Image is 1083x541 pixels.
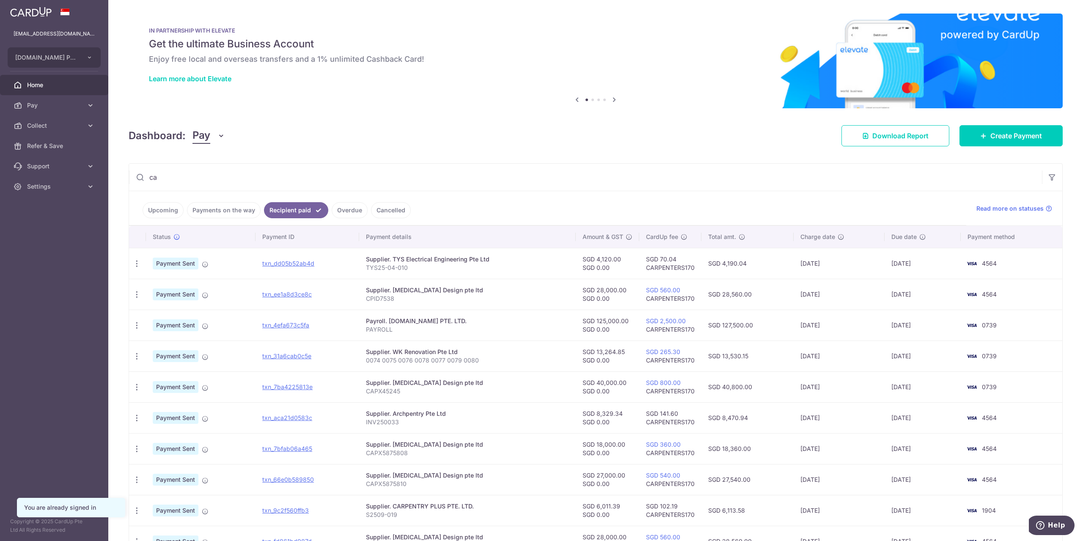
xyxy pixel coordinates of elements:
[976,204,1044,213] span: Read more on statuses
[959,125,1063,146] a: Create Payment
[982,260,997,267] span: 4564
[872,131,929,141] span: Download Report
[153,474,198,486] span: Payment Sent
[149,74,231,83] a: Learn more about Elevate
[27,121,83,130] span: Collect
[27,182,83,191] span: Settings
[262,383,313,390] a: txn_7ba4225813e
[149,54,1042,64] h6: Enjoy free local and overseas transfers and a 1% unlimited Cashback Card!
[963,413,980,423] img: Bank Card
[701,248,794,279] td: SGD 4,190.04
[366,449,569,457] p: CAPX5875808
[576,341,639,371] td: SGD 13,264.85 SGD 0.00
[794,248,885,279] td: [DATE]
[646,348,680,355] a: SGD 265.30
[794,341,885,371] td: [DATE]
[1029,516,1075,537] iframe: Opens a widget where you can find more information
[646,441,681,448] a: SGD 360.00
[153,505,198,516] span: Payment Sent
[841,125,949,146] a: Download Report
[366,387,569,395] p: CAPX45245
[153,350,198,362] span: Payment Sent
[576,402,639,433] td: SGD 8,329.34 SGD 0.00
[639,402,701,433] td: SGD 141.60 CARPENTERS170
[192,128,225,144] button: Pay
[576,310,639,341] td: SGD 125,000.00 SGD 0.00
[963,475,980,485] img: Bank Card
[129,164,1042,191] input: Search by recipient name, payment id or reference
[366,255,569,264] div: Supplier. TYS Electrical Engineering Pte Ltd
[701,279,794,310] td: SGD 28,560.00
[262,476,314,483] a: txn_66e0b589850
[982,383,997,390] span: 0739
[982,414,997,421] span: 4564
[963,505,980,516] img: Bank Card
[646,472,680,479] a: SGD 540.00
[976,204,1052,213] a: Read more on statuses
[639,433,701,464] td: CARPENTERS170
[701,433,794,464] td: SGD 18,360.00
[366,480,569,488] p: CAPX5875810
[153,319,198,331] span: Payment Sent
[366,379,569,387] div: Supplier. [MEDICAL_DATA] Design pte ltd
[366,471,569,480] div: Supplier. [MEDICAL_DATA] Design pte ltd
[982,507,996,514] span: 1904
[646,533,680,541] a: SGD 560.00
[366,294,569,303] p: CPID7538
[982,352,997,360] span: 0739
[366,356,569,365] p: 0074 0075 0076 0078 0077 0079 0080
[885,371,961,402] td: [DATE]
[583,233,623,241] span: Amount & GST
[192,128,210,144] span: Pay
[153,233,171,241] span: Status
[143,202,184,218] a: Upcoming
[794,433,885,464] td: [DATE]
[963,351,980,361] img: Bank Card
[639,495,701,526] td: SGD 102.19 CARPENTERS170
[990,131,1042,141] span: Create Payment
[794,402,885,433] td: [DATE]
[153,381,198,393] span: Payment Sent
[332,202,368,218] a: Overdue
[639,248,701,279] td: SGD 70.04 CARPENTERS170
[794,464,885,495] td: [DATE]
[963,289,980,299] img: Bank Card
[153,443,198,455] span: Payment Sent
[982,291,997,298] span: 4564
[982,476,997,483] span: 4564
[14,30,95,38] p: [EMAIL_ADDRESS][DOMAIN_NAME]
[24,503,118,512] div: You are already signed in
[639,464,701,495] td: CARPENTERS170
[961,226,1062,248] th: Payment method
[794,495,885,526] td: [DATE]
[794,279,885,310] td: [DATE]
[646,286,680,294] a: SGD 560.00
[153,258,198,269] span: Payment Sent
[129,128,186,143] h4: Dashboard:
[646,233,678,241] span: CardUp fee
[885,433,961,464] td: [DATE]
[10,7,52,17] img: CardUp
[262,321,309,329] a: txn_4efa673c5fa
[262,352,311,360] a: txn_31a6cab0c5e
[885,310,961,341] td: [DATE]
[27,81,83,89] span: Home
[27,142,83,150] span: Refer & Save
[366,286,569,294] div: Supplier. [MEDICAL_DATA] Design pte ltd
[129,14,1063,108] img: Renovation banner
[646,379,681,386] a: SGD 800.00
[885,402,961,433] td: [DATE]
[366,264,569,272] p: TYS25-04-010
[708,233,736,241] span: Total amt.
[366,325,569,334] p: PAYROLL
[153,412,198,424] span: Payment Sent
[963,320,980,330] img: Bank Card
[149,27,1042,34] p: IN PARTNERSHIP WITH ELEVATE
[366,511,569,519] p: S2509-019
[963,258,980,269] img: Bank Card
[701,310,794,341] td: SGD 127,500.00
[366,440,569,449] div: Supplier. [MEDICAL_DATA] Design pte ltd
[371,202,411,218] a: Cancelled
[701,371,794,402] td: SGD 40,800.00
